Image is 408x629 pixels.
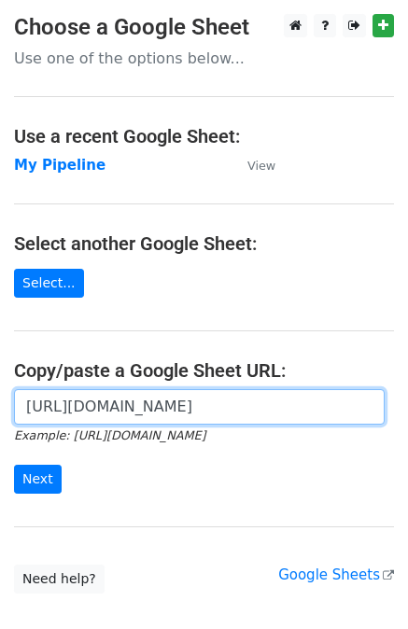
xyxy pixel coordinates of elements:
[14,157,106,174] a: My Pipeline
[14,269,84,298] a: Select...
[14,49,394,68] p: Use one of the options below...
[315,539,408,629] div: Widget de chat
[14,14,394,41] h3: Choose a Google Sheet
[278,566,394,583] a: Google Sheets
[14,359,394,382] h4: Copy/paste a Google Sheet URL:
[247,159,275,173] small: View
[14,125,394,147] h4: Use a recent Google Sheet:
[14,232,394,255] h4: Select another Google Sheet:
[229,157,275,174] a: View
[14,389,385,425] input: Paste your Google Sheet URL here
[315,539,408,629] iframe: Chat Widget
[14,428,205,442] small: Example: [URL][DOMAIN_NAME]
[14,465,62,494] input: Next
[14,565,105,594] a: Need help?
